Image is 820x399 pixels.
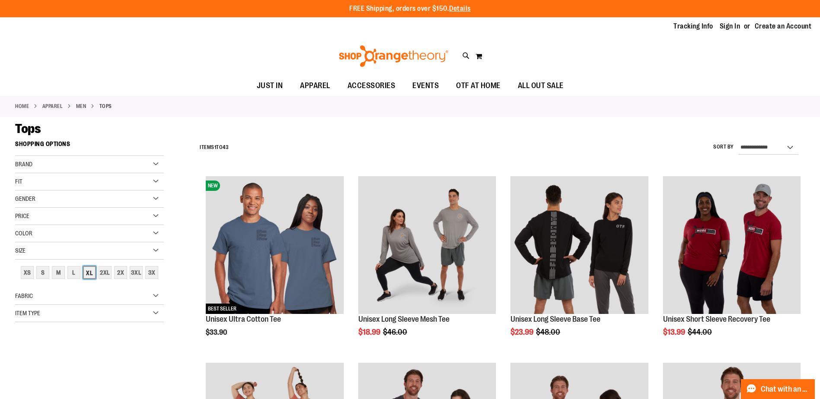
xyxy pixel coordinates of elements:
[518,76,564,95] span: ALL OUT SALE
[206,176,343,315] a: Unisex Ultra Cotton TeeNEWBEST SELLER
[21,266,34,279] div: XS
[300,76,330,95] span: APPAREL
[536,328,562,336] span: $48.00
[201,172,348,358] div: product
[97,265,113,280] a: 2XL
[257,76,283,95] span: JUST IN
[15,292,33,299] span: Fabric
[52,266,65,279] div: M
[713,143,734,151] label: Sort By
[214,144,217,150] span: 1
[688,328,713,336] span: $44.00
[338,45,450,67] img: Shop Orangetheory
[206,315,281,323] a: Unisex Ultra Cotton Tee
[128,265,144,280] a: 3XL
[506,172,652,358] div: product
[358,176,496,313] img: Unisex Long Sleeve Mesh Tee primary image
[15,195,35,202] span: Gender
[511,176,648,315] a: Product image for Unisex Long Sleeve Base Tee
[383,328,408,336] span: $46.00
[15,102,29,110] a: Home
[206,304,239,314] span: BEST SELLER
[42,102,63,110] a: APPAREL
[51,265,66,280] a: M
[36,266,49,279] div: S
[663,328,686,336] span: $13.99
[663,176,801,313] img: Product image for Unisex SS Recovery Tee
[113,265,128,280] a: 2X
[223,144,229,150] span: 43
[200,141,229,154] h2: Items to
[511,176,648,313] img: Product image for Unisex Long Sleeve Base Tee
[354,172,500,358] div: product
[15,247,26,254] span: Size
[206,180,220,191] span: NEW
[82,265,97,280] a: XL
[114,266,127,279] div: 2X
[358,176,496,315] a: Unisex Long Sleeve Mesh Tee primary image
[19,265,35,280] a: XS
[15,178,22,185] span: Fit
[358,328,382,336] span: $18.99
[15,212,29,219] span: Price
[145,266,158,279] div: 3X
[659,172,805,358] div: product
[348,76,396,95] span: ACCESSORIES
[67,266,80,279] div: L
[761,385,810,393] span: Chat with an Expert
[358,315,450,323] a: Unisex Long Sleeve Mesh Tee
[663,315,770,323] a: Unisex Short Sleeve Recovery Tee
[720,22,740,31] a: Sign In
[412,76,439,95] span: EVENTS
[76,102,86,110] a: MEN
[206,176,343,313] img: Unisex Ultra Cotton Tee
[663,176,801,315] a: Product image for Unisex SS Recovery Tee
[130,266,143,279] div: 3XL
[349,4,471,14] p: FREE Shipping, orders over $150.
[456,76,501,95] span: OTF AT HOME
[15,310,40,317] span: Item Type
[99,266,112,279] div: 2XL
[15,230,32,237] span: Color
[741,379,815,399] button: Chat with an Expert
[511,315,600,323] a: Unisex Long Sleeve Base Tee
[83,266,96,279] div: XL
[144,265,160,280] a: 3X
[449,5,471,13] a: Details
[66,265,82,280] a: L
[673,22,713,31] a: Tracking Info
[755,22,812,31] a: Create an Account
[511,328,535,336] span: $23.99
[206,329,228,336] span: $33.90
[99,102,112,110] strong: Tops
[15,161,32,168] span: Brand
[15,136,164,156] strong: Shopping Options
[35,265,51,280] a: S
[15,121,41,136] span: Tops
